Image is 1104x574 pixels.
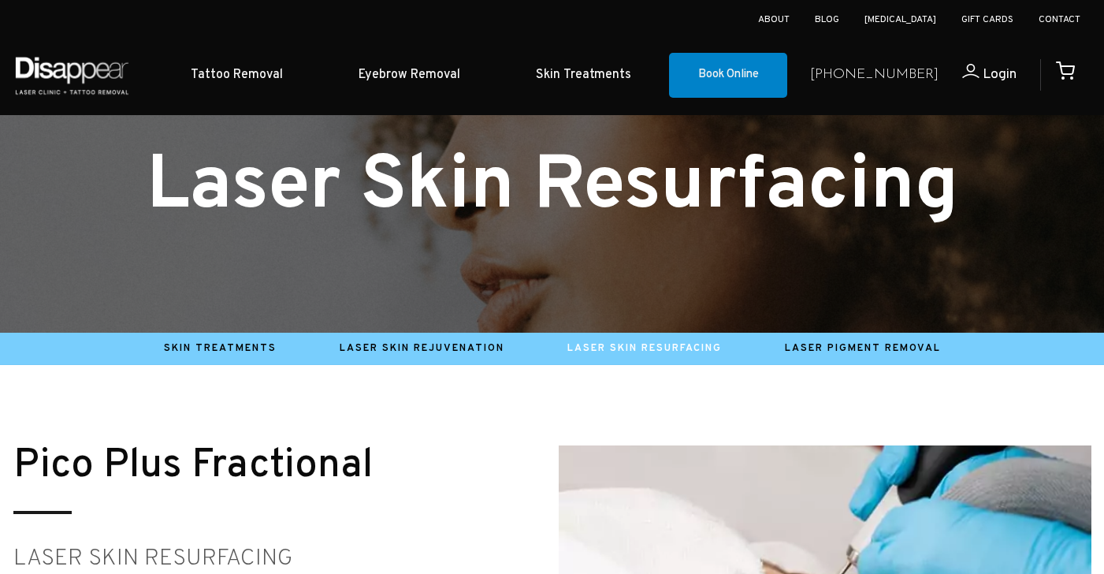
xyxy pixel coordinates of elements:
a: Book Online [669,53,787,99]
a: Laser Pigment Removal [785,342,941,355]
a: Eyebrow Removal [321,51,498,99]
a: Skin Treatments [164,342,277,355]
a: Login [939,64,1017,87]
small: Pico Plus Fractional [13,441,373,491]
a: Tattoo Removal [153,51,321,99]
a: Gift Cards [961,13,1013,26]
a: Contact [1039,13,1080,26]
a: Laser Skin Resurfacing [567,342,722,355]
h1: Laser Skin Resurfacing [13,151,1091,225]
span: Login [983,65,1017,84]
a: About [758,13,790,26]
small: Laser Skin Resurfacing [13,544,293,573]
img: Disappear - Laser Clinic and Tattoo Removal Services in Sydney, Australia [12,47,132,103]
a: Blog [815,13,839,26]
a: Laser Skin Rejuvenation [340,342,504,355]
a: [MEDICAL_DATA] [864,13,936,26]
a: [PHONE_NUMBER] [810,64,939,87]
a: Skin Treatments [498,51,669,99]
